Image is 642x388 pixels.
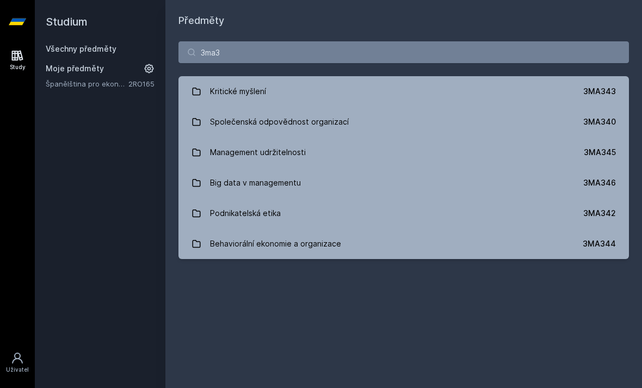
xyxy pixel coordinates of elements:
div: Behaviorální ekonomie a organizace [210,233,341,255]
div: Management udržitelnosti [210,141,306,163]
div: 3MA346 [583,177,616,188]
div: 3MA343 [583,86,616,97]
div: Uživatel [6,366,29,374]
a: Behaviorální ekonomie a organizace 3MA344 [178,229,629,259]
div: Kritické myšlení [210,81,266,102]
a: Big data v managementu 3MA346 [178,168,629,198]
div: 3MA345 [584,147,616,158]
a: Podnikatelská etika 3MA342 [178,198,629,229]
a: Všechny předměty [46,44,116,53]
div: 3MA340 [583,116,616,127]
div: Big data v managementu [210,172,301,194]
a: Management udržitelnosti 3MA345 [178,137,629,168]
a: Uživatel [2,346,33,379]
div: 3MA342 [583,208,616,219]
a: Study [2,44,33,77]
input: Název nebo ident předmětu… [178,41,629,63]
div: Společenská odpovědnost organizací [210,111,349,133]
h1: Předměty [178,13,629,28]
div: Study [10,63,26,71]
div: 3MA344 [583,238,616,249]
a: Kritické myšlení 3MA343 [178,76,629,107]
a: Společenská odpovědnost organizací 3MA340 [178,107,629,137]
div: Podnikatelská etika [210,202,281,224]
a: 2RO165 [128,79,155,88]
a: Španělština pro ekonomy - středně pokročilá úroveň 1 (A2/B1) [46,78,128,89]
span: Moje předměty [46,63,104,74]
